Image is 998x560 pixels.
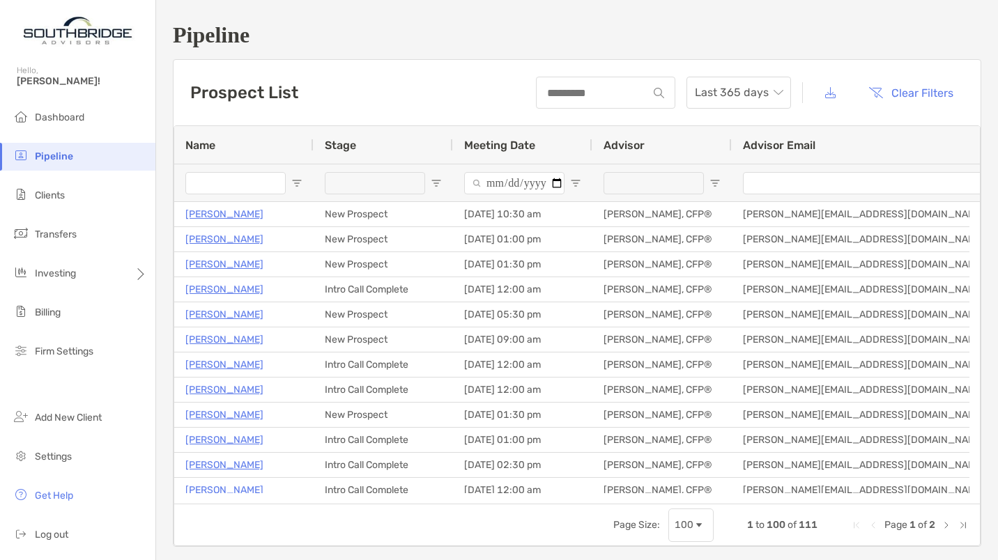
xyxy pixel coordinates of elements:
div: [DATE] 12:00 am [453,352,592,377]
span: Last 365 days [695,77,783,108]
div: New Prospect [314,227,453,251]
span: of [788,519,797,531]
div: [PERSON_NAME], CFP® [592,327,732,352]
span: Meeting Date [464,139,535,152]
img: input icon [654,88,664,98]
button: Open Filter Menu [709,178,721,189]
img: dashboard icon [13,108,29,125]
div: [PERSON_NAME], CFP® [592,478,732,502]
div: [PERSON_NAME], CFP® [592,428,732,452]
img: get-help icon [13,486,29,503]
img: billing icon [13,303,29,320]
div: [DATE] 12:00 am [453,378,592,402]
span: Billing [35,306,61,318]
div: New Prospect [314,403,453,427]
div: [DATE] 01:00 pm [453,227,592,251]
span: Firm Settings [35,345,93,357]
img: investing icon [13,264,29,281]
div: Last Page [958,520,969,531]
div: Intro Call Complete [314,378,453,402]
img: add_new_client icon [13,408,29,425]
div: [PERSON_NAME], CFP® [592,302,732,327]
a: [PERSON_NAME] [185,205,263,223]
a: [PERSON_NAME] [185,481,263,499]
img: firm-settings icon [13,342,29,359]
input: Meeting Date Filter Input [464,172,565,194]
img: settings icon [13,447,29,464]
div: [DATE] 09:00 am [453,327,592,352]
div: Intro Call Complete [314,352,453,377]
div: Page Size [668,508,714,542]
input: Name Filter Input [185,172,286,194]
span: Pipeline [35,150,73,162]
img: clients icon [13,186,29,203]
span: Clients [35,189,65,201]
p: [PERSON_NAME] [185,331,263,348]
div: Intro Call Complete [314,428,453,452]
div: [DATE] 05:30 pm [453,302,592,327]
a: [PERSON_NAME] [185,356,263,373]
div: [PERSON_NAME], CFP® [592,352,732,377]
div: [DATE] 12:00 am [453,277,592,302]
span: 2 [929,519,935,531]
a: [PERSON_NAME] [185,256,263,273]
img: Zoe Logo [17,6,139,56]
span: Advisor [604,139,645,152]
div: [DATE] 01:30 pm [453,252,592,277]
a: [PERSON_NAME] [185,281,263,298]
span: to [755,519,765,531]
div: [PERSON_NAME], CFP® [592,453,732,477]
div: [DATE] 10:30 am [453,202,592,226]
span: 1 [747,519,753,531]
span: Investing [35,267,76,279]
a: [PERSON_NAME] [185,456,263,474]
span: Name [185,139,215,152]
div: [PERSON_NAME], CFP® [592,277,732,302]
div: New Prospect [314,327,453,352]
div: New Prospect [314,302,453,327]
button: Clear Filters [858,77,964,108]
span: [PERSON_NAME]! [17,75,147,87]
img: logout icon [13,525,29,542]
div: Intro Call Complete [314,453,453,477]
span: Log out [35,529,68,540]
div: [PERSON_NAME], CFP® [592,227,732,251]
div: New Prospect [314,252,453,277]
div: 100 [675,519,693,531]
div: [PERSON_NAME], CFP® [592,403,732,427]
span: of [918,519,927,531]
div: [DATE] 12:00 am [453,478,592,502]
div: First Page [851,520,862,531]
span: Stage [325,139,356,152]
a: [PERSON_NAME] [185,231,263,248]
span: Dashboard [35,111,84,123]
span: Transfers [35,228,77,240]
button: Open Filter Menu [291,178,302,189]
span: Settings [35,451,72,462]
div: [PERSON_NAME], CFP® [592,252,732,277]
div: [DATE] 01:00 pm [453,428,592,452]
p: [PERSON_NAME] [185,431,263,449]
div: Previous Page [868,520,879,531]
a: [PERSON_NAME] [185,406,263,423]
a: [PERSON_NAME] [185,381,263,398]
button: Open Filter Menu [570,178,581,189]
a: [PERSON_NAME] [185,306,263,323]
div: Page Size: [613,519,660,531]
img: transfers icon [13,225,29,242]
div: Intro Call Complete [314,478,453,502]
div: [PERSON_NAME], CFP® [592,378,732,402]
div: Next Page [941,520,952,531]
h3: Prospect List [190,83,298,102]
h1: Pipeline [173,22,981,48]
span: 1 [909,519,916,531]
